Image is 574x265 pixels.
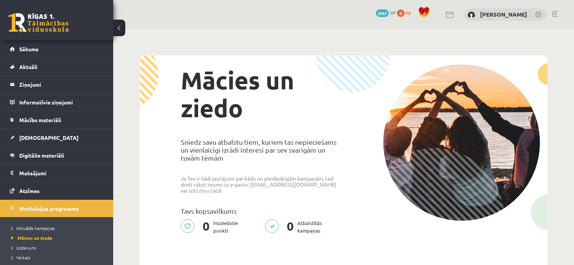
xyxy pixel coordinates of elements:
[19,187,40,194] span: Atzīmes
[8,13,69,32] a: Rīgas 1. Tālmācības vidusskola
[181,219,242,234] p: Noziedotie punkti
[19,93,104,111] legend: Informatīvie ziņojumi
[11,235,52,241] span: Mācies un ziedo
[11,225,55,231] span: Aktuālās kampaņas
[10,200,104,217] a: Motivācijas programma
[10,164,104,182] a: Maksājumi
[19,152,64,159] span: Digitālie materiāli
[283,219,297,234] span: 0
[19,164,104,182] legend: Maksājumi
[181,66,338,122] h1: Mācies un ziedo
[468,11,475,19] img: Robijs Cabuls
[376,9,389,17] span: 2067
[199,219,213,234] span: 0
[10,182,104,199] a: Atzīmes
[19,63,37,70] span: Aktuāli
[19,134,78,141] span: [DEMOGRAPHIC_DATA]
[10,111,104,129] a: Mācību materiāli
[11,245,36,251] span: Uzdevumi
[19,205,79,212] span: Motivācijas programma
[376,9,396,15] a: 2067 mP
[10,129,104,146] a: [DEMOGRAPHIC_DATA]
[397,9,405,17] span: 0
[10,76,104,93] a: Ziņojumi
[10,58,104,75] a: Aktuāli
[10,93,104,111] a: Informatīvie ziņojumi
[19,116,61,123] span: Mācību materiāli
[19,76,104,93] legend: Ziņojumi
[10,40,104,58] a: Sākums
[10,147,104,164] a: Digitālie materiāli
[11,225,106,231] a: Aktuālās kampaņas
[397,9,414,15] a: 0 xp
[383,64,540,221] img: donation-campaign-image-5f3e0036a0d26d96e48155ce7b942732c76651737588babb5c96924e9bd6788c.png
[11,244,106,251] a: Uzdevumi
[181,207,338,215] p: Tavs kopsavilkums
[406,9,411,15] span: xp
[11,254,30,260] span: Veikals
[11,234,106,241] a: Mācies un ziedo
[265,219,326,234] p: Atbalstītās kampaņas
[181,138,338,162] p: Sniedz savu atbalstu tiem, kuriem tas nepieciešams un vienlaicīgi izrādi interesi par sev svarīgā...
[181,175,338,193] p: Ja Tev ir kādi jautājumi par kādu no piedāvātajām kampaņām, tad droši raksti mums uz e-pastu: [EM...
[19,46,38,52] span: Sākums
[11,254,106,261] a: Veikals
[480,11,527,18] a: [PERSON_NAME]
[390,9,396,15] span: mP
